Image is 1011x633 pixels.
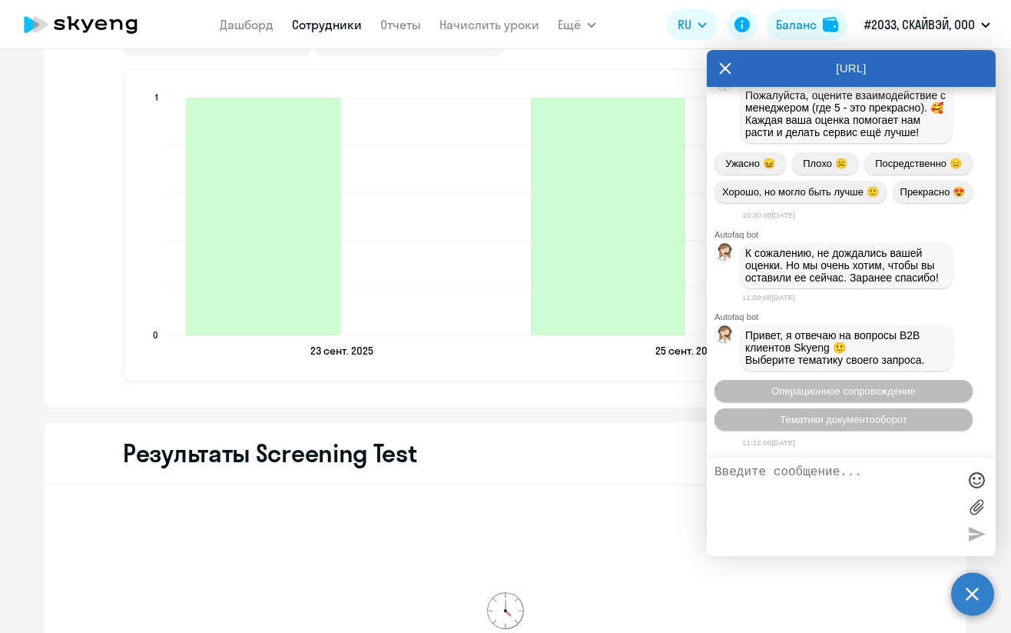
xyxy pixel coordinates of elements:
[714,181,887,203] button: Хорошо, но могло быть лучше 🙂
[123,438,417,468] h2: Результаты Screening Test
[742,211,795,219] time: 10:30:08[DATE]
[823,17,838,32] img: balance
[310,344,373,358] text: 23 сент. 2025
[153,329,158,341] text: 0
[667,9,718,40] button: RU
[745,77,949,138] span: Нам важно знать ваше мнение. Пожалуйста, оцените взаимодействие с менеджером (где 5 - это прекрас...
[742,438,795,447] time: 11:12:06[DATE]
[864,15,975,34] p: #2033, СКАЙВЭЙ, ООО
[714,380,973,402] button: Операционное сопровождение
[722,186,879,198] span: Хорошо, но могло быть лучше 🙂
[558,15,581,34] span: Ещё
[715,325,734,348] img: bot avatar
[780,414,907,425] span: Тематики документооборот
[678,15,691,34] span: RU
[715,243,734,265] img: bot avatar
[792,152,858,175] button: Плохо ☹️
[558,9,596,40] button: Ещё
[531,98,685,335] path: 2025-09-24T21:00:00.000Z Состоявшиеся уроки 1
[714,230,996,239] div: Autofaq bot
[776,15,817,34] div: Баланс
[380,17,421,32] a: Отчеты
[742,293,795,302] time: 11:00:08[DATE]
[900,186,965,198] span: Прекрасно 😍
[965,495,988,518] label: Лимит 10 файлов
[857,6,998,43] button: #2033, СКАЙВЭЙ, ООО
[220,17,273,32] a: Дашборд
[771,385,916,397] span: Операционное сопровождение
[655,344,718,358] text: 25 сент. 2025
[487,592,524,629] img: no-data
[439,17,539,32] a: Начислить уроки
[745,247,939,284] span: К сожалению, не дождались вашей оценки. Но мы очень хотим, чтобы вы оставили ее сейчас. Заранее с...
[767,9,847,40] button: Балансbalance
[714,408,973,431] button: Тематики документооборот
[155,92,158,103] text: 1
[292,17,362,32] a: Сотрудники
[714,152,786,175] button: Ужасно 😖
[893,181,973,203] button: Прекрасно 😍
[875,158,961,169] span: Посредственно 😑
[714,312,996,321] div: Autofaq bot
[864,152,973,175] button: Посредственно 😑
[745,329,925,366] span: Привет, я отвечаю на вопросы B2B клиентов Skyeng 🙂 Выберите тематику своего запроса.
[186,98,340,335] path: 2025-09-22T21:00:00.000Z Состоявшиеся уроки 1
[803,158,847,169] span: Плохо ☹️
[725,158,774,169] span: Ужасно 😖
